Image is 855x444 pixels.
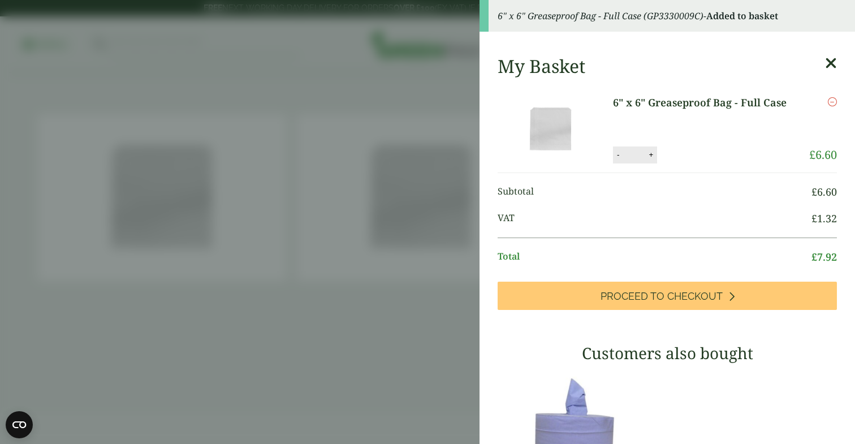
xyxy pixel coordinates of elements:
[811,185,817,199] span: £
[828,95,837,109] a: Remove this item
[645,150,657,160] button: +
[498,282,837,310] a: Proceed to Checkout
[811,185,837,199] bdi: 6.60
[614,150,623,160] button: -
[6,411,33,438] button: Open CMP widget
[706,10,778,22] strong: Added to basket
[601,290,723,303] span: Proceed to Checkout
[498,211,811,226] span: VAT
[498,10,703,22] em: 6" x 6" Greaseproof Bag - Full Case (GP3330009C)
[498,184,811,200] span: Subtotal
[811,212,817,225] span: £
[809,147,815,162] span: £
[811,250,837,264] bdi: 7.92
[809,147,837,162] bdi: 6.60
[811,250,817,264] span: £
[811,212,837,225] bdi: 1.32
[498,344,837,363] h3: Customers also bought
[498,249,811,265] span: Total
[498,55,585,77] h2: My Basket
[613,95,798,110] a: 6" x 6" Greaseproof Bag - Full Case
[500,95,602,163] img: 6" Greaseproof Bag-Full Case-0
